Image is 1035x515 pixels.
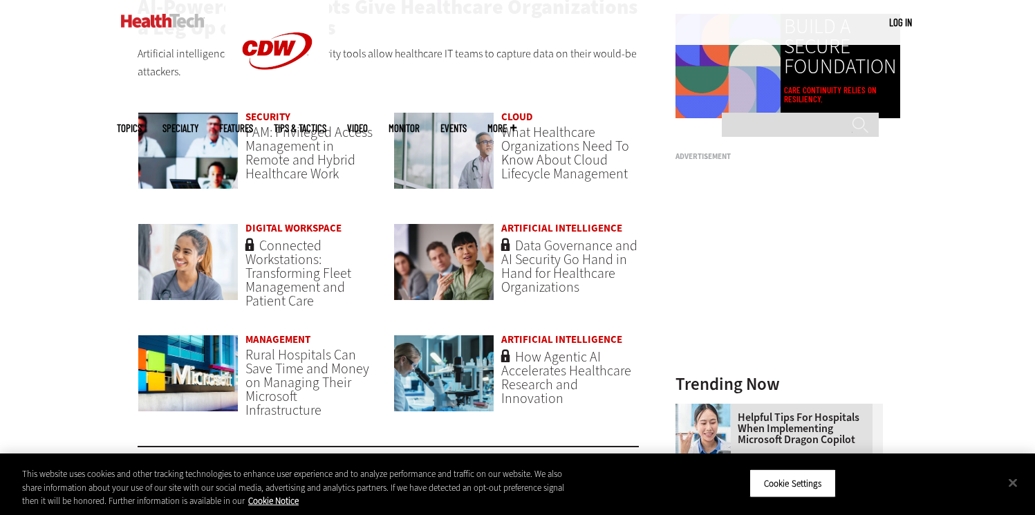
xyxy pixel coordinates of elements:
[675,375,883,393] h3: Trending Now
[749,469,836,498] button: Cookie Settings
[248,495,299,507] a: More information about your privacy
[393,223,495,314] a: woman discusses data governance
[675,153,883,160] h3: Advertisement
[440,123,467,133] a: Events
[245,346,369,420] a: Rural Hospitals Can Save Time and Money on Managing Their Microsoft Infrastructure
[121,14,205,28] img: Home
[501,236,637,297] a: Data Governance and AI Security Go Hand in Hand for Healthcare Organizations
[138,223,239,314] a: nurse smiling at patient
[274,123,326,133] a: Tips & Tactics
[501,221,622,235] a: Artificial Intelligence
[162,123,198,133] span: Specialty
[675,404,738,415] a: Doctor using phone to dictate to tablet
[22,467,569,508] div: This website uses cookies and other tracking technologies to enhance user experience and to analy...
[487,123,516,133] span: More
[138,335,239,425] a: Microsoft building
[889,15,912,30] div: User menu
[393,335,495,425] a: scientist looks through microscope in lab
[225,91,329,106] a: CDW
[245,236,351,310] a: Connected Workstations: Transforming Fleet Management and Patient Care
[998,467,1028,498] button: Close
[117,123,142,133] span: Topics
[138,335,239,412] img: Microsoft building
[675,412,875,445] a: Helpful Tips for Hospitals When Implementing Microsoft Dragon Copilot
[393,335,495,412] img: scientist looks through microscope in lab
[138,112,239,189] img: remote call with care team
[245,123,373,183] a: PAM: Privileged Access Management in Remote and Hybrid Healthcare Work
[138,223,239,301] img: nurse smiling at patient
[389,123,420,133] a: MonITor
[393,112,495,189] img: doctor in front of clouds and reflective building
[138,112,239,203] a: remote call with care team
[219,123,253,133] a: Features
[245,333,310,346] a: Management
[501,348,631,408] a: How Agentic AI Accelerates Healthcare Research and Innovation
[347,123,368,133] a: Video
[501,123,629,183] a: What Healthcare Organizations Need To Know About Cloud Lifecycle Management
[245,221,342,235] a: Digital Workspace
[889,16,912,28] a: Log in
[675,404,731,459] img: Doctor using phone to dictate to tablet
[501,333,622,346] a: Artificial Intelligence
[393,223,495,301] img: woman discusses data governance
[393,112,495,203] a: doctor in front of clouds and reflective building
[675,166,883,339] iframe: advertisement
